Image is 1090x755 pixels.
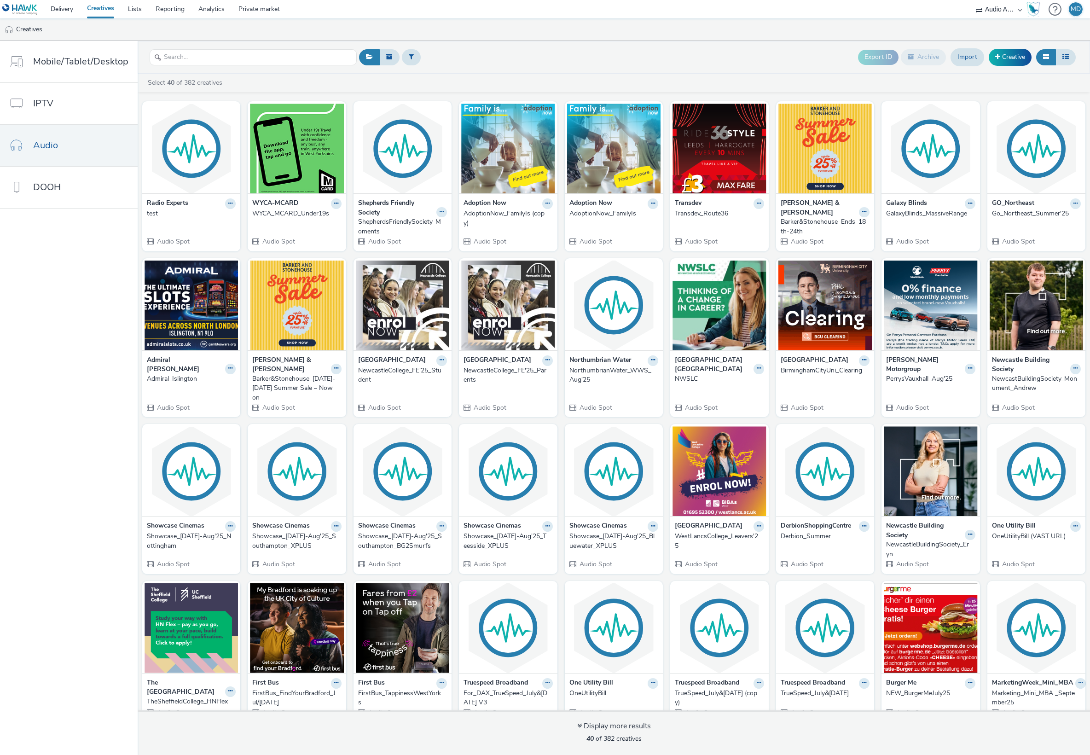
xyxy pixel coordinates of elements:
button: Archive [901,49,946,65]
a: Showcase_[DATE]-Aug'25_Bluewater_XPLUS [569,532,658,551]
img: FirstBus_TappinessWestYorks visual [356,583,449,673]
a: Showcase_[DATE]-Aug'25_Southampton_BG2Smurfs [358,532,447,551]
span: Audio Spot [579,403,612,412]
div: NewcastleCollege_FE'25_Student [358,366,443,385]
strong: Truespeed Broadband [464,678,528,689]
span: Audio Spot [790,403,823,412]
strong: [GEOGRAPHIC_DATA] [464,355,531,366]
a: Marketing_Mini_MBA _September25 [992,689,1081,708]
strong: Galaxy Blinds [886,198,927,209]
a: OneUtilityBill (VAST URL) [992,532,1081,541]
div: OneUtilityBill [569,689,655,698]
div: Display more results [577,721,651,732]
a: FirstBus_FindYourBradford_Jul/[DATE] [252,689,341,708]
div: WYCA_MCARD_Under19s [252,209,337,218]
div: PerrysVauxhall_Aug'25 [886,374,971,383]
img: Barker&Stonehouse_Ends_18th-24th visual [778,104,872,193]
a: FirstBus_TappinessWestYorks [358,689,447,708]
img: Showcase_Jul-Aug'25_Teesside_XPLUS visual [461,426,555,516]
div: BirminghamCityUni_Clearing [781,366,866,375]
img: FirstBus_FindYourBradford_Jul/Aug'25 visual [250,583,343,673]
a: Creative [989,49,1032,65]
img: Derbion_Summer visual [778,426,872,516]
span: DOOH [33,180,61,194]
div: Barker&Stonehouse_[DATE]-[DATE] Summer Sale – Now on [252,374,337,402]
strong: Radio Experts [147,198,188,209]
div: NewcastleBuildingSociety_Eryn [886,540,971,559]
div: For_DAX_TrueSpeed_July&[DATE] V3 [464,689,549,708]
strong: Showcase Cinemas [252,521,310,532]
img: NewcastleCollege_FE'25_Student visual [356,261,449,350]
span: Audio Spot [473,708,506,717]
span: Audio Spot [895,403,929,412]
strong: Transdev [675,198,702,209]
strong: Truespeed Broadband [675,678,739,689]
div: Go_Northeast_Summer'25 [992,209,1077,218]
span: Audio Spot [579,708,612,717]
div: NorthumbrianWater_WWS_Aug'25 [569,366,655,385]
a: OneUtilityBill [569,689,658,698]
a: Showcase_[DATE]-Aug'25_Nottingham [147,532,236,551]
strong: 40 [167,78,174,87]
div: NewcastBuildingSociety_Monument_Andrew [992,374,1077,393]
div: TrueSpeed_July&[DATE] (copy) [675,689,760,708]
a: NewcastleCollege_FE'25_Student [358,366,447,385]
strong: Showcase Cinemas [569,521,627,532]
img: Showcase_Jul-Aug'25_Nottingham visual [145,426,238,516]
button: Grid [1036,49,1056,65]
strong: GO_Northeast [992,198,1034,209]
span: Audio Spot [156,237,190,246]
span: Audio Spot [790,560,823,569]
span: Audio Spot [156,403,190,412]
strong: One Utility Bill [569,678,613,689]
a: WestLancsCollege_Leavers'25 [675,532,764,551]
img: For_DAX_TrueSpeed_July&August2025 V3 visual [461,583,555,673]
div: MD [1071,2,1081,16]
a: Hawk Academy [1026,2,1044,17]
img: Admiral_Islington visual [145,261,238,350]
span: Audio Spot [367,560,401,569]
img: OneUtilityBill visual [567,583,661,673]
div: AdoptionNow_FamilyIs (copy) [464,209,549,228]
a: NorthumbrianWater_WWS_Aug'25 [569,366,658,385]
img: ShepherdsFriendlySociety_Moments visual [356,104,449,193]
div: NewcastleCollege_FE'25_Parents [464,366,549,385]
strong: Showcase Cinemas [464,521,521,532]
span: Audio Spot [895,560,929,569]
span: Audio Spot [684,708,718,717]
img: OneUtilityBill (VAST URL) visual [990,426,1083,516]
span: Audio Spot [1001,237,1035,246]
strong: [GEOGRAPHIC_DATA] [675,521,742,532]
strong: Showcase Cinemas [358,521,416,532]
a: NewcastleBuildingSociety_Eryn [886,540,975,559]
a: NWSLC [675,374,764,383]
strong: 40 [586,734,594,743]
strong: One Utility Bill [992,521,1036,532]
a: Transdev_Route36 [675,209,764,218]
span: Audio Spot [473,403,506,412]
div: NEW_BurgerMeJuly25 [886,689,971,698]
a: NewcastBuildingSociety_Monument_Andrew [992,374,1081,393]
span: Audio Spot [473,560,506,569]
div: test [147,209,232,218]
a: BirminghamCityUni_Clearing [781,366,870,375]
a: NEW_BurgerMeJuly25 [886,689,975,698]
div: Showcase_[DATE]-Aug'25_Bluewater_XPLUS [569,532,655,551]
a: For_DAX_TrueSpeed_July&[DATE] V3 [464,689,552,708]
strong: DerbionShoppingCentre [781,521,851,532]
button: Export ID [858,50,899,64]
div: Showcase_[DATE]-Aug'25_Southampton_XPLUS [252,532,337,551]
img: NewcastBuildingSociety_Monument_Andrew visual [990,261,1083,350]
a: AdoptionNow_FamilyIs (copy) [464,209,552,228]
div: NWSLC [675,374,760,383]
div: OneUtilityBill (VAST URL) [992,532,1077,541]
div: FirstBus_TappinessWestYorks [358,689,443,708]
div: TheSheffieldCollege_HNFlex [147,697,232,706]
a: Showcase_[DATE]-Aug'25_Teesside_XPLUS [464,532,552,551]
div: Showcase_[DATE]-Aug'25_Southampton_BG2Smurfs [358,532,443,551]
div: Showcase_[DATE]-Aug'25_Nottingham [147,532,232,551]
img: NorthumbrianWater_WWS_Aug'25 visual [567,261,661,350]
div: ShepherdsFriendlySociety_Moments [358,217,443,236]
img: NEW_BurgerMeJuly25 visual [884,583,977,673]
strong: First Bus [252,678,279,689]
